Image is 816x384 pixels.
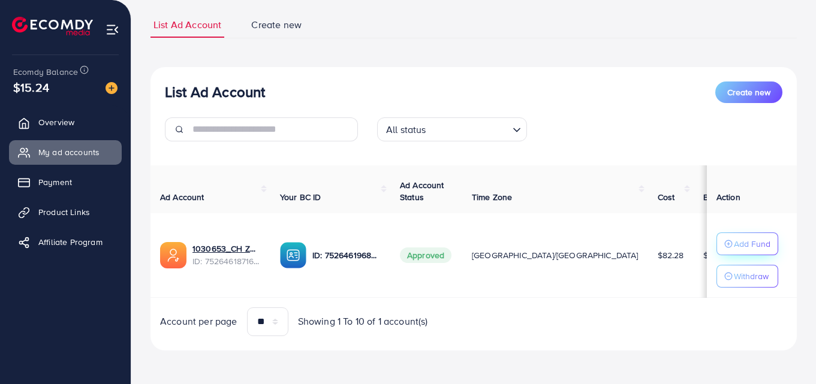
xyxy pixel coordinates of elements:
[38,176,72,188] span: Payment
[9,110,122,134] a: Overview
[165,83,265,101] h3: List Ad Account
[715,81,782,103] button: Create new
[106,82,118,94] img: image
[658,249,684,261] span: $82.28
[734,269,769,283] p: Withdraw
[106,23,119,37] img: menu
[160,315,237,328] span: Account per page
[658,191,675,203] span: Cost
[472,191,512,203] span: Time Zone
[160,242,186,268] img: ic-ads-acc.e4c84228.svg
[298,315,428,328] span: Showing 1 To 10 of 1 account(s)
[192,255,261,267] span: ID: 7526461871638134792
[9,230,122,254] a: Affiliate Program
[400,247,451,263] span: Approved
[9,200,122,224] a: Product Links
[734,237,770,251] p: Add Fund
[472,249,639,261] span: [GEOGRAPHIC_DATA]/[GEOGRAPHIC_DATA]
[280,242,306,268] img: ic-ba-acc.ded83a64.svg
[716,232,778,255] button: Add Fund
[192,243,261,267] div: <span class='underline'>1030653_CH ZUBAIR_1752391186987</span></br>7526461871638134792
[251,18,302,32] span: Create new
[430,119,508,138] input: Search for option
[13,78,49,96] span: $15.24
[716,191,740,203] span: Action
[13,66,78,78] span: Ecomdy Balance
[12,17,93,35] img: logo
[312,248,381,262] p: ID: 7526461968945938450
[9,170,122,194] a: Payment
[38,116,74,128] span: Overview
[727,86,770,98] span: Create new
[400,179,444,203] span: Ad Account Status
[153,18,221,32] span: List Ad Account
[38,146,100,158] span: My ad accounts
[38,236,103,248] span: Affiliate Program
[384,121,429,138] span: All status
[9,140,122,164] a: My ad accounts
[280,191,321,203] span: Your BC ID
[192,243,261,255] a: 1030653_CH ZUBAIR_1752391186987
[38,206,90,218] span: Product Links
[716,265,778,288] button: Withdraw
[377,117,527,141] div: Search for option
[160,191,204,203] span: Ad Account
